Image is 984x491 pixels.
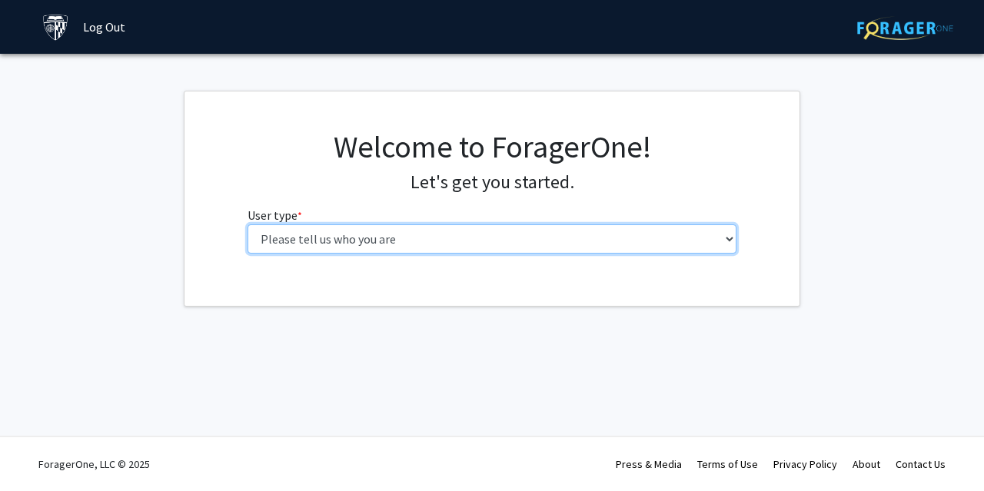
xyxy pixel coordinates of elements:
a: Terms of Use [697,457,758,471]
h4: Let's get you started. [248,171,737,194]
img: ForagerOne Logo [857,16,953,40]
a: Press & Media [616,457,682,471]
h1: Welcome to ForagerOne! [248,128,737,165]
a: Privacy Policy [773,457,837,471]
a: Contact Us [896,457,946,471]
label: User type [248,206,302,224]
a: About [853,457,880,471]
iframe: Chat [12,422,65,479]
img: Johns Hopkins University Logo [42,14,69,41]
div: ForagerOne, LLC © 2025 [38,437,150,491]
